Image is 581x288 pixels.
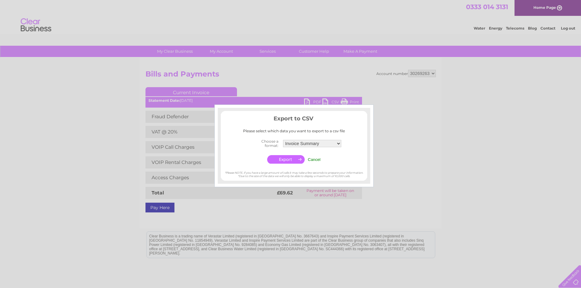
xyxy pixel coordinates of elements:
a: Blog [528,26,537,30]
a: Log out [561,26,575,30]
input: Cancel [308,157,321,162]
div: *Please NOTE, if you have a large amount of calls it may take a few seconds to prepare your infor... [221,165,367,178]
a: Telecoms [506,26,524,30]
img: logo.png [20,16,52,34]
div: Please select which data you want to export to a csv file [221,129,367,133]
a: Energy [489,26,502,30]
th: Choose a format: [245,137,282,150]
h3: Export to CSV [221,114,367,125]
a: Water [474,26,485,30]
a: 0333 014 3131 [466,3,508,11]
a: Contact [540,26,555,30]
div: Clear Business is a trading name of Verastar Limited (registered in [GEOGRAPHIC_DATA] No. 3667643... [147,3,435,30]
